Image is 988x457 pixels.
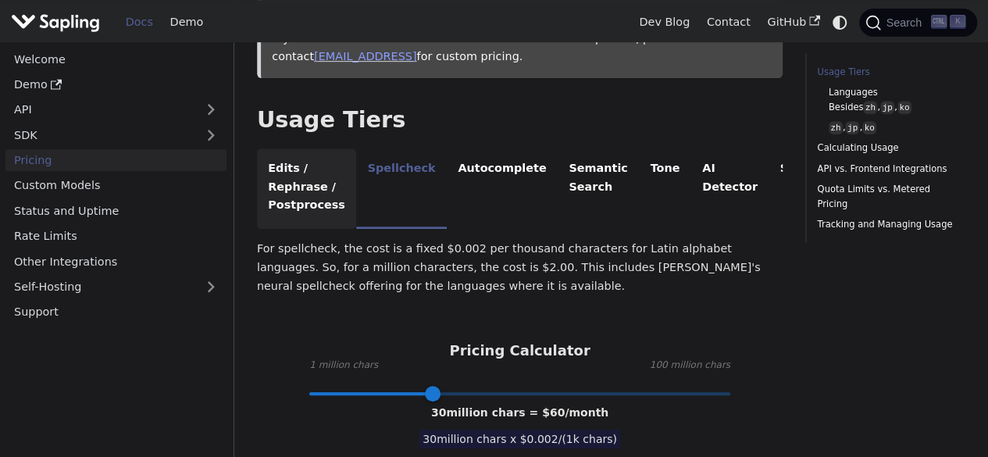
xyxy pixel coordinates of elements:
[5,199,226,222] a: Status and Uptime
[5,48,226,70] a: Welcome
[639,148,691,229] li: Tone
[630,10,697,34] a: Dev Blog
[5,250,226,273] a: Other Integrations
[881,16,931,29] span: Search
[449,342,590,360] h3: Pricing Calculator
[691,148,769,229] li: AI Detector
[195,98,226,121] button: Expand sidebar category 'API'
[5,276,226,298] a: Self-Hosting
[880,101,894,114] code: jp
[817,217,960,232] a: Tracking and Managing Usage
[257,106,783,134] h2: Usage Tiers
[698,10,759,34] a: Contact
[447,148,558,229] li: Autocomplete
[195,123,226,146] button: Expand sidebar category 'SDK'
[817,65,960,80] a: Usage Tiers
[5,123,195,146] a: SDK
[829,121,843,134] code: zh
[5,225,226,248] a: Rate Limits
[863,101,877,114] code: zh
[769,148,817,229] li: SDK
[845,121,859,134] code: jp
[356,148,447,229] li: Spellcheck
[829,120,954,135] a: zh,jp,ko
[117,10,162,34] a: Docs
[758,10,828,34] a: GitHub
[5,98,195,121] a: API
[431,406,608,419] span: 30 million chars = $ 60 /month
[419,430,620,448] span: 30 million chars x $ 0.002 /(1k chars)
[5,149,226,172] a: Pricing
[829,11,851,34] button: Switch between dark and light mode (currently system mode)
[11,11,105,34] a: Sapling.ai
[859,9,976,37] button: Search (Ctrl+K)
[862,121,876,134] code: ko
[309,358,378,373] span: 1 million chars
[950,15,965,29] kbd: K
[162,10,212,34] a: Demo
[817,141,960,155] a: Calculating Usage
[314,50,416,62] a: [EMAIL_ADDRESS]
[558,148,639,229] li: Semantic Search
[829,85,954,115] a: Languages Besideszh,jp,ko
[817,182,960,212] a: Quota Limits vs. Metered Pricing
[5,301,226,323] a: Support
[11,11,100,34] img: Sapling.ai
[257,240,783,295] p: For spellcheck, the cost is a fixed $0.002 per thousand characters for Latin alphabet languages. ...
[897,101,911,114] code: ko
[272,30,772,67] p: If you need a self-hosted solution or a BAA for HIPAA compliance, please also contact for custom ...
[817,162,960,177] a: API vs. Frontend Integrations
[650,358,730,373] span: 100 million chars
[5,174,226,197] a: Custom Models
[257,148,356,229] li: Edits / Rephrase / Postprocess
[5,73,226,96] a: Demo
